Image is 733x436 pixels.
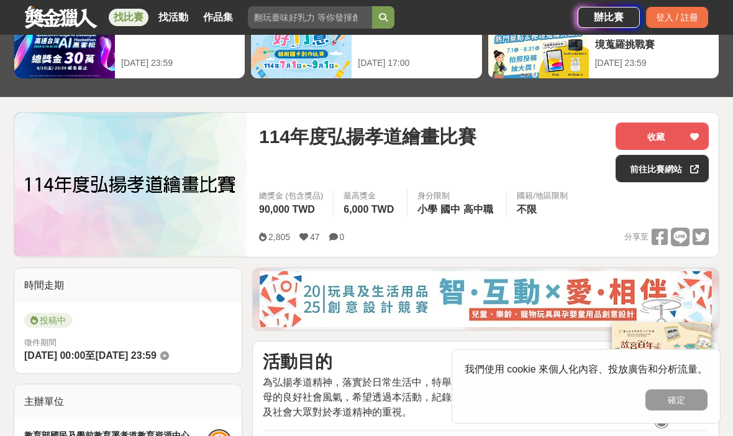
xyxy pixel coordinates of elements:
[645,389,708,410] button: 確定
[340,232,345,242] span: 0
[24,338,57,347] span: 徵件期間
[440,204,460,215] span: 國中
[263,352,332,371] strong: 活動目的
[344,190,397,202] span: 最高獎金
[259,123,476,151] span: 114年度弘揚孝道繪畫比賽
[612,322,711,405] img: 968ab78a-c8e5-4181-8f9d-94c24feca916.png
[517,190,568,202] div: 國籍/地區限制
[121,57,239,70] div: [DATE] 23:59
[417,190,496,202] div: 身分限制
[417,204,437,215] span: 小學
[259,204,315,215] span: 90,000 TWD
[153,9,193,26] a: 找活動
[595,22,713,50] div: 雲林 TPASS 熱門景點＆秘境蒐羅挑戰賽
[358,57,475,70] div: [DATE] 17:00
[14,113,247,256] img: Cover Image
[95,350,156,361] span: [DATE] 23:59
[259,190,323,202] span: 總獎金 (包含獎品)
[85,350,95,361] span: 至
[250,16,482,79] a: 好竹意租稅圖卡創作比賽[DATE] 17:00
[344,204,394,215] span: 6,000 TWD
[646,7,708,28] div: 登入 / 註冊
[14,268,242,303] div: 時間走期
[310,232,320,242] span: 47
[198,9,238,26] a: 作品集
[263,377,700,417] span: 為弘揚孝道精神，落實於日常生活中，特舉辦「弘揚孝道」繪畫比賽，期望能提升家庭倫理和孝敬父母的良好社會風氣，希望透過本活動，紀錄生活中孝行的美好畫面及意境，向下紮根來強化莘莘學子及社會大眾對於孝道...
[260,271,712,327] img: d4b53da7-80d9-4dd2-ac75-b85943ec9b32.jpg
[465,364,708,374] span: 我們使用 cookie 來個人化內容、投放廣告和分析流量。
[358,22,475,50] div: 好竹意租稅圖卡創作比賽
[109,9,148,26] a: 找比賽
[24,350,85,361] span: [DATE] 00:00
[578,7,640,28] a: 辦比賽
[24,313,72,328] span: 投稿中
[616,123,709,150] button: 收藏
[624,228,649,246] span: 分享至
[488,16,719,79] a: 雲林 TPASS 熱門景點＆秘境蒐羅挑戰賽[DATE] 23:59
[616,155,709,182] a: 前往比賽網站
[595,57,713,70] div: [DATE] 23:59
[517,204,537,215] span: 不限
[463,204,493,215] span: 高中職
[268,232,290,242] span: 2,805
[248,6,372,29] input: 翻玩臺味好乳力 等你發揮創意！
[14,16,245,79] a: 2025高通台灣AI黑客松[DATE] 23:59
[121,22,239,50] div: 2025高通台灣AI黑客松
[14,384,242,419] div: 主辦單位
